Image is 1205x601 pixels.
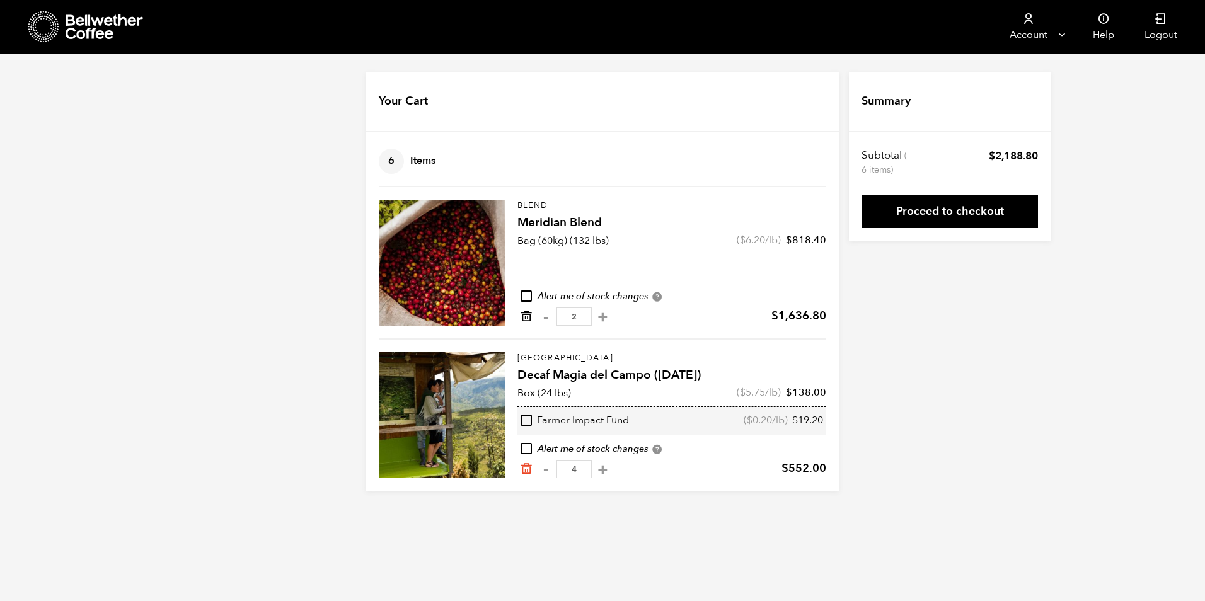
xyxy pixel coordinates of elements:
bdi: 552.00 [781,461,826,476]
a: Remove from cart [520,462,533,476]
h4: Meridian Blend [517,214,826,232]
p: Blend [517,200,826,212]
button: - [538,463,553,476]
th: Subtotal [862,149,909,176]
span: $ [781,461,788,476]
bdi: 0.20 [747,413,772,427]
span: $ [740,386,746,399]
input: Qty [556,460,592,478]
h4: Decaf Magia del Campo ([DATE]) [517,367,826,384]
div: Alert me of stock changes [517,290,826,304]
span: ( /lb) [737,386,781,399]
bdi: 138.00 [786,386,826,399]
bdi: 19.20 [792,413,823,427]
bdi: 1,636.80 [771,308,826,324]
input: Qty [556,307,592,326]
span: $ [989,149,995,163]
div: Alert me of stock changes [517,442,826,456]
h4: Items [379,149,435,174]
p: Bag (60kg) (132 lbs) [517,233,609,248]
bdi: 2,188.80 [989,149,1038,163]
span: $ [786,233,792,247]
a: Proceed to checkout [862,195,1038,228]
span: ( /lb) [737,233,781,247]
button: - [538,311,553,323]
span: 6 [379,149,404,174]
h4: Summary [862,93,911,110]
span: $ [747,413,752,427]
p: [GEOGRAPHIC_DATA] [517,352,826,365]
span: $ [792,413,798,427]
span: $ [771,308,778,324]
a: Remove from cart [520,310,533,323]
span: ( /lb) [744,414,788,428]
bdi: 818.40 [786,233,826,247]
span: $ [786,386,792,399]
div: Farmer Impact Fund [521,414,629,428]
bdi: 6.20 [740,233,765,247]
button: + [595,311,611,323]
h4: Your Cart [379,93,428,110]
span: $ [740,233,746,247]
button: + [595,463,611,476]
bdi: 5.75 [740,386,765,399]
p: Box (24 lbs) [517,386,571,401]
